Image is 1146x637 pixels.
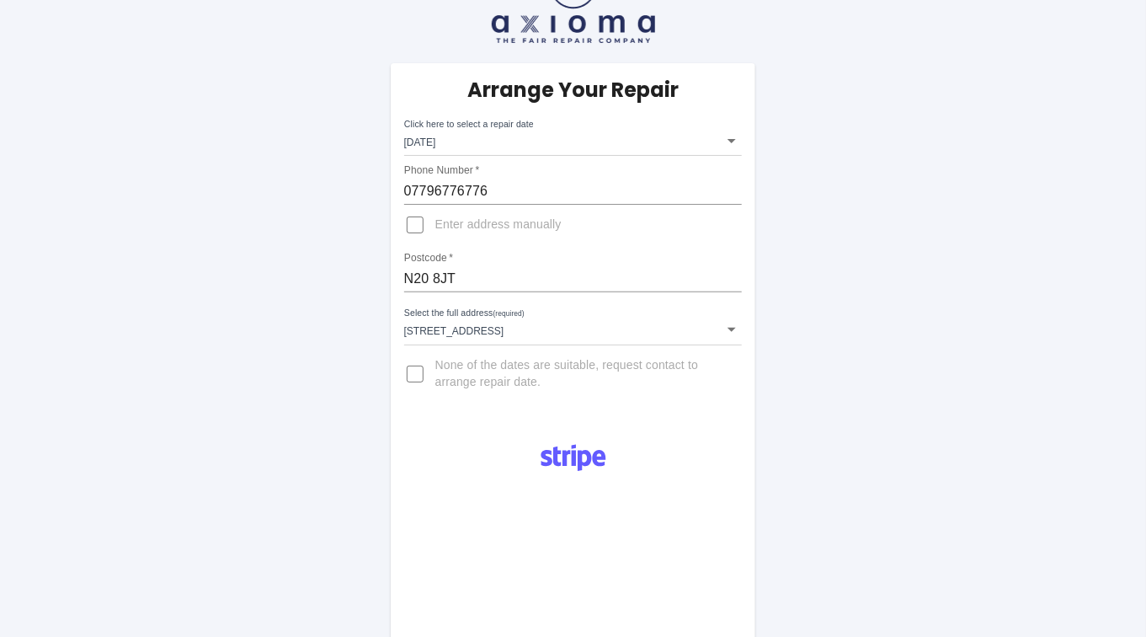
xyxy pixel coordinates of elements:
small: (required) [493,310,524,318]
label: Click here to select a repair date [404,118,534,131]
label: Select the full address [404,307,525,320]
span: None of the dates are suitable, request contact to arrange repair date. [435,357,729,391]
div: [DATE] [404,126,743,156]
label: Postcode [404,251,453,265]
span: Enter address manually [435,217,562,233]
h5: Arrange Your Repair [467,77,679,104]
label: Phone Number [404,163,479,178]
div: [STREET_ADDRESS] [404,314,743,345]
img: Logo [531,438,616,479]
